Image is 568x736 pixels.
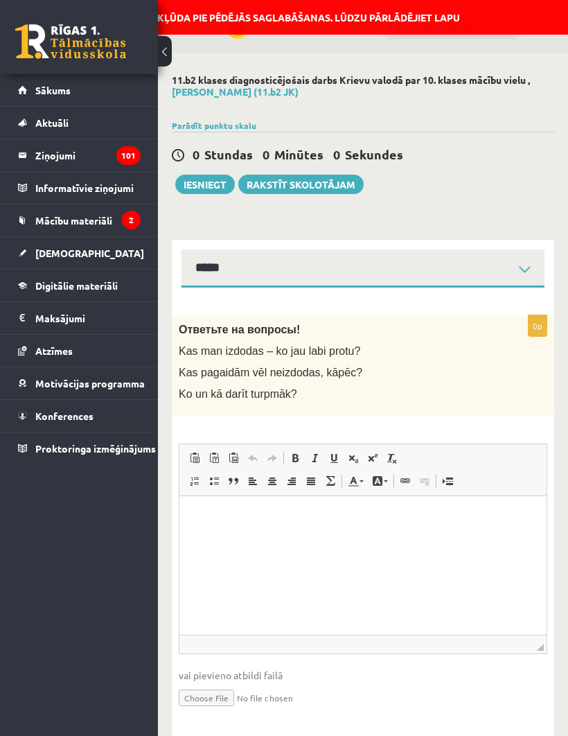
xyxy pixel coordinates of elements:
[35,410,94,422] span: Konferences
[179,345,360,357] span: Kas man izdodas – ko jau labi protu?
[172,85,299,98] a: [PERSON_NAME] (11.b2 JK)
[185,472,204,490] a: Insert/Remove Numbered List
[301,472,321,490] a: Justify
[185,449,204,467] a: Paste (⌘+V)
[274,146,323,162] span: Minūtes
[537,644,544,651] span: Drag to resize
[35,344,73,357] span: Atzīmes
[35,116,69,129] span: Aktuāli
[282,472,301,490] a: Align Right
[345,146,403,162] span: Sekundes
[415,472,434,490] a: Unlink
[363,449,382,467] a: Superscript
[35,302,141,334] legend: Maksājumi
[243,472,263,490] a: Align Left
[438,472,457,490] a: Insert Page Break for Printing
[243,449,263,467] a: Undo (⌘+Z)
[224,449,243,467] a: Paste from Word
[204,472,224,490] a: Insert/Remove Bulleted List
[35,172,141,204] legend: Informatīvie ziņojumi
[344,472,368,490] a: Text Colour
[18,74,141,106] a: Sākums
[263,146,269,162] span: 0
[18,139,141,171] a: Ziņojumi101
[333,146,340,162] span: 0
[18,400,141,432] a: Konferences
[179,324,300,335] span: Ответьте на вопросы!
[179,668,547,683] span: vai pievieno atbildi failā
[238,175,364,194] a: Rakstīt skolotājam
[382,449,402,467] a: Remove Format
[18,107,141,139] a: Aktuāli
[116,146,141,165] i: 101
[324,449,344,467] a: Underline (⌘+U)
[18,432,141,464] a: Proktoringa izmēģinājums
[528,315,547,337] p: 0p
[35,442,156,455] span: Proktoringa izmēģinājums
[15,24,126,59] a: Rīgas 1. Tālmācības vidusskola
[193,146,199,162] span: 0
[321,472,340,490] a: Math
[396,472,415,490] a: Link (⌘+K)
[35,214,112,227] span: Mācību materiāli
[35,139,141,171] legend: Ziņojumi
[35,377,145,389] span: Motivācijas programma
[172,74,554,98] h2: 11.b2 klases diagnosticējošais darbs Krievu valodā par 10. klases mācību vielu ,
[224,472,243,490] a: Block Quote
[18,204,141,236] a: Mācību materiāli
[172,120,256,131] a: Parādīt punktu skalu
[18,237,141,269] a: [DEMOGRAPHIC_DATA]
[179,388,297,400] span: Ko un kā darīt turpmāk?
[18,270,141,301] a: Digitālie materiāli
[35,279,118,292] span: Digitālie materiāli
[204,146,253,162] span: Stundas
[179,496,547,635] iframe: Rich Text Editor, wiswyg-editor-user-answer-47363923030660
[175,175,235,194] button: Iesniegt
[179,367,362,378] span: Kas pagaidām vēl neizdodas, kāpēc?
[18,335,141,367] a: Atzīmes
[285,449,305,467] a: Bold (⌘+B)
[18,172,141,204] a: Informatīvie ziņojumi2
[18,302,141,334] a: Maksājumi
[35,247,144,259] span: [DEMOGRAPHIC_DATA]
[35,84,71,96] span: Sākums
[305,449,324,467] a: Italic (⌘+I)
[204,449,224,467] a: Paste as plain text (⌘+⌥+⇧+V)
[263,472,282,490] a: Centre
[368,472,392,490] a: Background Colour
[344,449,363,467] a: Subscript
[18,367,141,399] a: Motivācijas programma
[122,211,141,229] i: 2
[263,449,282,467] a: Redo (⌘+Y)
